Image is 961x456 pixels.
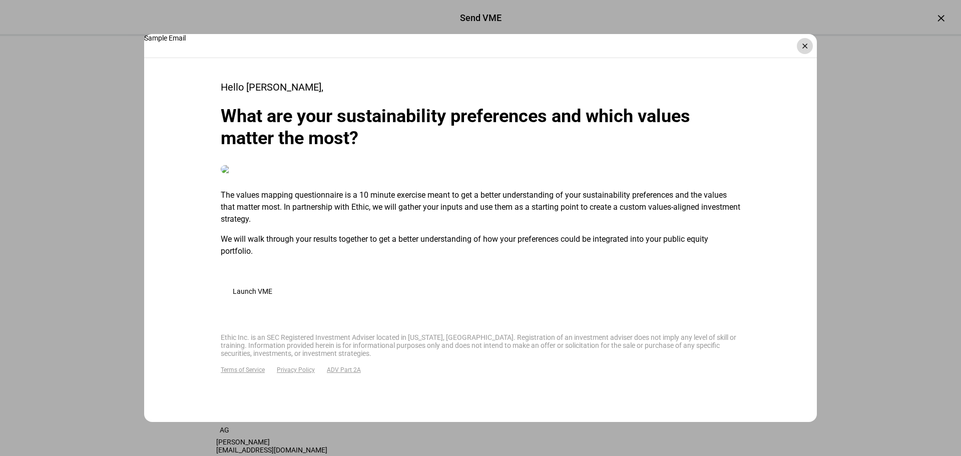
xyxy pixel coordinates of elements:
p: We will walk through your results together to get a better understanding of how your preferences ... [221,233,740,257]
span: Launch VME [233,287,272,295]
div: × [797,38,813,54]
div: What are your sustainability preferences and which values matter the most? [221,105,740,149]
div: Sample Email [144,34,817,42]
a: ADV Part 2A [327,366,361,373]
a: Terms of Service [221,366,265,373]
button: Launch VME [221,281,284,301]
div: Ethic Inc. is an SEC Registered Investment Adviser located in [US_STATE], [GEOGRAPHIC_DATA]. Regi... [221,333,740,357]
a: Privacy Policy [277,366,315,373]
img: wild-mountains.jpg [221,165,740,173]
p: The values mapping questionnaire is a 10 minute exercise meant to get a better understanding of y... [221,189,740,225]
div: Hello [PERSON_NAME], [221,81,740,93]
